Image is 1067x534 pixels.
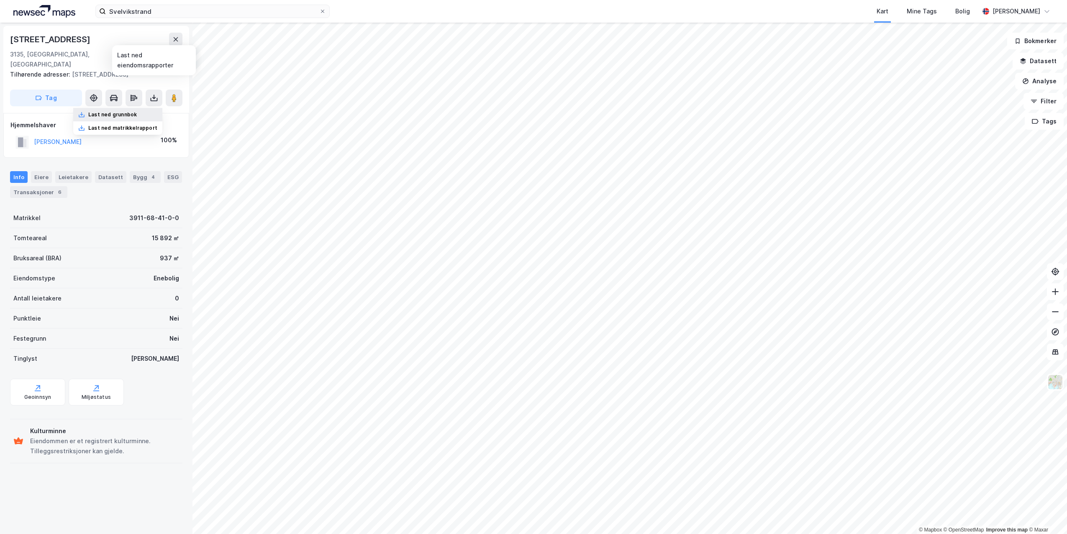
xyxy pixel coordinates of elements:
[1047,374,1063,390] img: Z
[144,49,182,69] div: Færder, 68/41
[13,313,41,323] div: Punktleie
[13,354,37,364] div: Tinglyst
[955,6,970,16] div: Bolig
[1007,33,1064,49] button: Bokmerker
[30,426,179,436] div: Kulturminne
[56,188,64,196] div: 6
[95,171,126,183] div: Datasett
[10,49,144,69] div: 3135, [GEOGRAPHIC_DATA], [GEOGRAPHIC_DATA]
[130,171,161,183] div: Bygg
[24,394,51,400] div: Geoinnsyn
[55,171,92,183] div: Leietakere
[1025,113,1064,130] button: Tags
[169,334,179,344] div: Nei
[10,171,28,183] div: Info
[30,436,179,456] div: Eiendommen er et registrert kulturminne. Tilleggsrestriksjoner kan gjelde.
[993,6,1040,16] div: [PERSON_NAME]
[164,171,182,183] div: ESG
[1025,494,1067,534] iframe: Chat Widget
[919,527,942,533] a: Mapbox
[986,527,1028,533] a: Improve this map
[944,527,984,533] a: OpenStreetMap
[131,354,179,364] div: [PERSON_NAME]
[106,5,319,18] input: Søk på adresse, matrikkel, gårdeiere, leietakere eller personer
[175,293,179,303] div: 0
[10,120,182,130] div: Hjemmelshaver
[10,186,67,198] div: Transaksjoner
[88,111,137,118] div: Last ned grunnbok
[31,171,52,183] div: Eiere
[13,213,41,223] div: Matrikkel
[13,5,75,18] img: logo.a4113a55bc3d86da70a041830d287a7e.svg
[907,6,937,16] div: Mine Tags
[161,135,177,145] div: 100%
[1013,53,1064,69] button: Datasett
[149,173,157,181] div: 4
[13,233,47,243] div: Tomteareal
[877,6,888,16] div: Kart
[88,125,157,131] div: Last ned matrikkelrapport
[1023,93,1064,110] button: Filter
[10,69,176,80] div: [STREET_ADDRESS]
[1015,73,1064,90] button: Analyse
[10,33,92,46] div: [STREET_ADDRESS]
[160,253,179,263] div: 937 ㎡
[82,394,111,400] div: Miljøstatus
[129,213,179,223] div: 3911-68-41-0-0
[1025,494,1067,534] div: Kontrollprogram for chat
[13,253,62,263] div: Bruksareal (BRA)
[10,90,82,106] button: Tag
[152,233,179,243] div: 15 892 ㎡
[13,293,62,303] div: Antall leietakere
[154,273,179,283] div: Enebolig
[169,313,179,323] div: Nei
[10,71,72,78] span: Tilhørende adresser:
[13,334,46,344] div: Festegrunn
[13,273,55,283] div: Eiendomstype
